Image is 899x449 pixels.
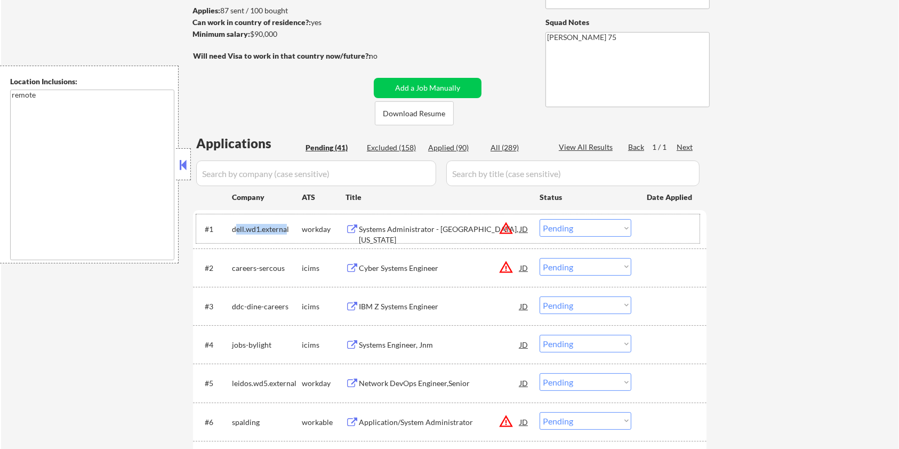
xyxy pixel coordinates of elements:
[205,301,223,312] div: #3
[205,378,223,389] div: #5
[193,51,371,60] strong: Will need Visa to work in that country now/future?:
[428,142,481,153] div: Applied (90)
[205,417,223,428] div: #6
[232,378,302,389] div: leidos.wd5.external
[499,414,513,429] button: warning_amber
[192,18,311,27] strong: Can work in country of residence?:
[346,192,529,203] div: Title
[374,78,481,98] button: Add a Job Manually
[677,142,694,153] div: Next
[302,378,346,389] div: workday
[302,263,346,274] div: icims
[359,417,520,428] div: Application/System Administrator
[519,296,529,316] div: JD
[628,142,645,153] div: Back
[559,142,616,153] div: View All Results
[196,161,436,186] input: Search by company (case sensitive)
[359,224,520,245] div: Systems Administrator - [GEOGRAPHIC_DATA], [US_STATE]
[306,142,359,153] div: Pending (41)
[302,301,346,312] div: icims
[302,340,346,350] div: icims
[519,258,529,277] div: JD
[302,224,346,235] div: workday
[232,192,302,203] div: Company
[375,101,454,125] button: Download Resume
[519,412,529,431] div: JD
[196,137,302,150] div: Applications
[232,224,302,235] div: dell.wd1.external
[367,142,420,153] div: Excluded (158)
[205,263,223,274] div: #2
[647,192,694,203] div: Date Applied
[519,335,529,354] div: JD
[519,219,529,238] div: JD
[359,378,520,389] div: Network DevOps Engineer,Senior
[359,301,520,312] div: IBM Z Systems Engineer
[192,5,370,16] div: 87 sent / 100 bought
[192,6,220,15] strong: Applies:
[545,17,710,28] div: Squad Notes
[540,187,631,206] div: Status
[446,161,700,186] input: Search by title (case sensitive)
[302,417,346,428] div: workable
[205,224,223,235] div: #1
[192,29,250,38] strong: Minimum salary:
[232,263,302,274] div: careers-sercous
[302,192,346,203] div: ATS
[10,76,174,87] div: Location Inclusions:
[359,340,520,350] div: Systems Engineer, Jnm
[192,29,370,39] div: $90,000
[359,263,520,274] div: Cyber Systems Engineer
[232,417,302,428] div: spalding
[205,340,223,350] div: #4
[491,142,544,153] div: All (289)
[519,373,529,392] div: JD
[499,221,513,236] button: warning_amber
[369,51,399,61] div: no
[499,260,513,275] button: warning_amber
[652,142,677,153] div: 1 / 1
[192,17,367,28] div: yes
[232,340,302,350] div: jobs-bylight
[232,301,302,312] div: ddc-dine-careers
